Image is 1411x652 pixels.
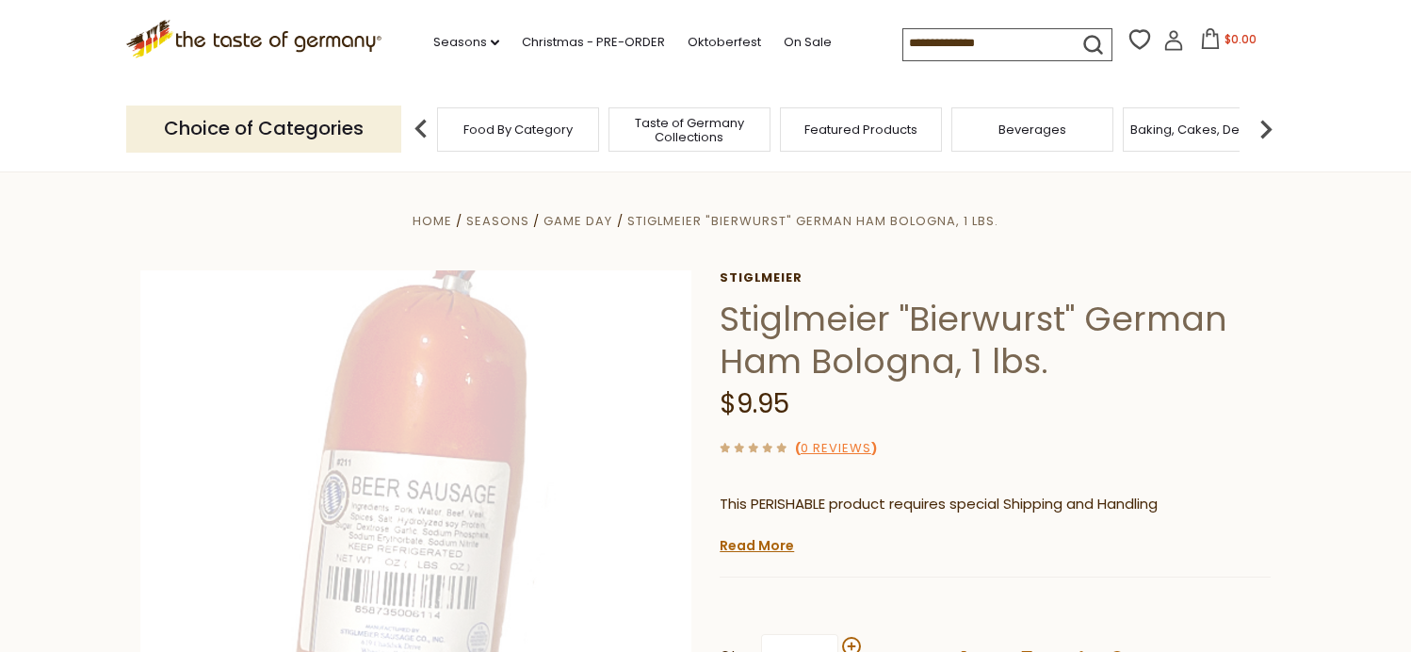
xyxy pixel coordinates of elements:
a: Home [413,212,452,230]
a: Beverages [998,122,1066,137]
span: $0.00 [1224,31,1257,47]
li: We will ship this product in heat-protective packaging and ice. [738,530,1271,554]
span: $9.95 [720,385,789,422]
img: next arrow [1247,110,1285,148]
a: Stiglmeier "Bierwurst" German Ham Bologna, 1 lbs. [627,212,998,230]
a: Game Day [543,212,612,230]
a: Read More [720,536,794,555]
a: Featured Products [804,122,917,137]
a: Seasons [466,212,529,230]
a: Food By Category [463,122,573,137]
a: Seasons [433,32,499,53]
a: Taste of Germany Collections [614,116,765,144]
a: Stiglmeier [720,270,1271,285]
p: This PERISHABLE product requires special Shipping and Handling [720,493,1271,516]
a: On Sale [784,32,832,53]
p: Choice of Categories [126,106,401,152]
a: 0 Reviews [801,439,871,459]
a: Baking, Cakes, Desserts [1130,122,1276,137]
a: Christmas - PRE-ORDER [522,32,665,53]
a: Oktoberfest [688,32,761,53]
img: previous arrow [402,110,440,148]
span: ( ) [795,439,877,457]
h1: Stiglmeier "Bierwurst" German Ham Bologna, 1 lbs. [720,298,1271,383]
button: $0.00 [1188,28,1268,57]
